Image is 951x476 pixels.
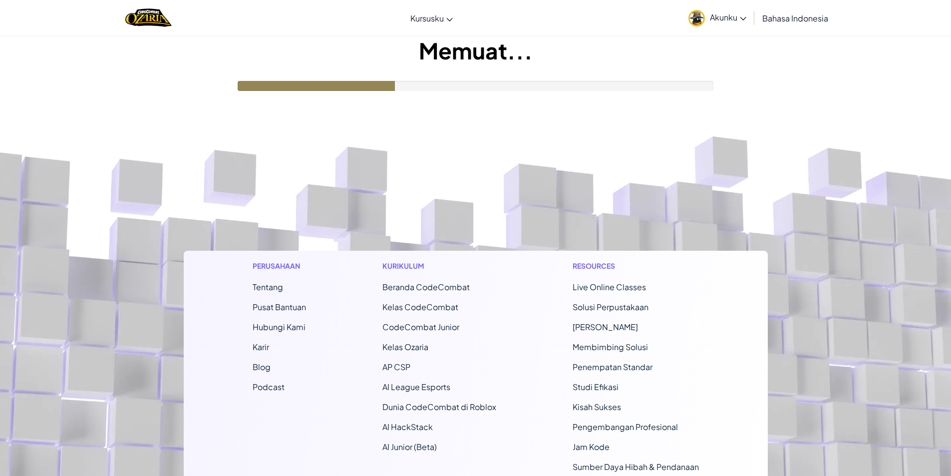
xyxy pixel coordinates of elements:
a: Ozaria by CodeCombat logo [125,7,172,28]
a: Jam Kode [573,442,610,452]
a: Live Online Classes [573,282,646,292]
a: Kelas Ozaria [382,342,428,352]
h1: Perusahaan [253,261,306,271]
a: Solusi Perpustakaan [573,302,648,312]
a: Kelas CodeCombat [382,302,458,312]
a: Penempatan Standar [573,362,652,372]
a: AP CSP [382,362,410,372]
a: Dunia CodeCombat di Roblox [382,402,496,412]
img: avatar [688,10,705,26]
a: CodeCombat Junior [382,322,459,332]
a: Pusat Bantuan [253,302,306,312]
a: Kursusku [405,4,458,31]
a: AI Junior (Beta) [382,442,437,452]
span: Kursusku [410,13,444,23]
a: Blog [253,362,271,372]
span: Akunku [710,12,746,22]
span: Bahasa Indonesia [762,13,828,23]
a: Podcast [253,382,285,392]
span: Hubungi Kami [253,322,306,332]
a: [PERSON_NAME] [573,322,638,332]
a: Studi Efikasi [573,382,619,392]
a: Sumber Daya Hibah & Pendanaan [573,462,699,472]
a: Membimbing Solusi [573,342,648,352]
a: AI League Esports [382,382,450,392]
a: AI HackStack [382,422,433,432]
img: Home [125,7,172,28]
a: Pengembangan Profesional [573,422,678,432]
a: Bahasa Indonesia [757,4,833,31]
a: Tentang [253,282,283,292]
a: Akunku [683,2,751,33]
a: Karir [253,342,269,352]
a: Kisah Sukses [573,402,621,412]
h1: Kurikulum [382,261,496,271]
span: Beranda CodeCombat [382,282,470,292]
h1: Resources [573,261,699,271]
